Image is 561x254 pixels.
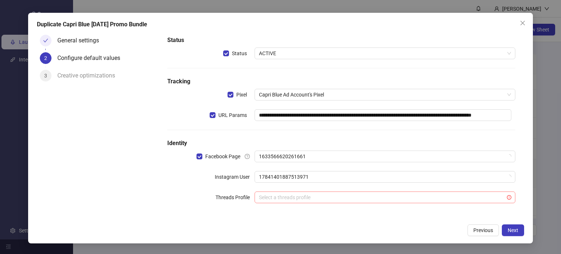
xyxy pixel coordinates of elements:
[202,152,243,160] span: Facebook Page
[215,111,250,119] span: URL Params
[259,171,511,182] span: 17841401887513971
[215,192,255,203] label: Threads Profile
[467,224,499,236] button: Previous
[507,174,512,179] span: loading
[37,20,524,29] div: Duplicate Capri Blue [DATE] Promo Bundle
[57,35,105,46] div: General settings
[502,224,524,236] button: Next
[233,91,250,99] span: Pixel
[167,36,515,45] h5: Status
[507,92,511,97] span: close-circle
[508,227,518,233] span: Next
[507,195,511,200] span: exclamation-circle
[167,139,515,148] h5: Identity
[43,38,48,43] span: check
[259,48,511,59] span: ACTIVE
[259,151,511,162] span: 1633566620261661
[229,49,250,57] span: Status
[517,17,528,29] button: Close
[44,55,47,61] span: 2
[57,70,121,81] div: Creative optimizations
[44,73,47,79] span: 3
[259,89,511,100] span: Capri Blue Ad Account's Pixel
[245,154,250,159] span: question-circle
[57,52,126,64] div: Configure default values
[507,154,511,159] span: close-circle
[215,171,255,183] label: Instagram User
[473,227,493,233] span: Previous
[520,20,526,26] span: close
[167,77,515,86] h5: Tracking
